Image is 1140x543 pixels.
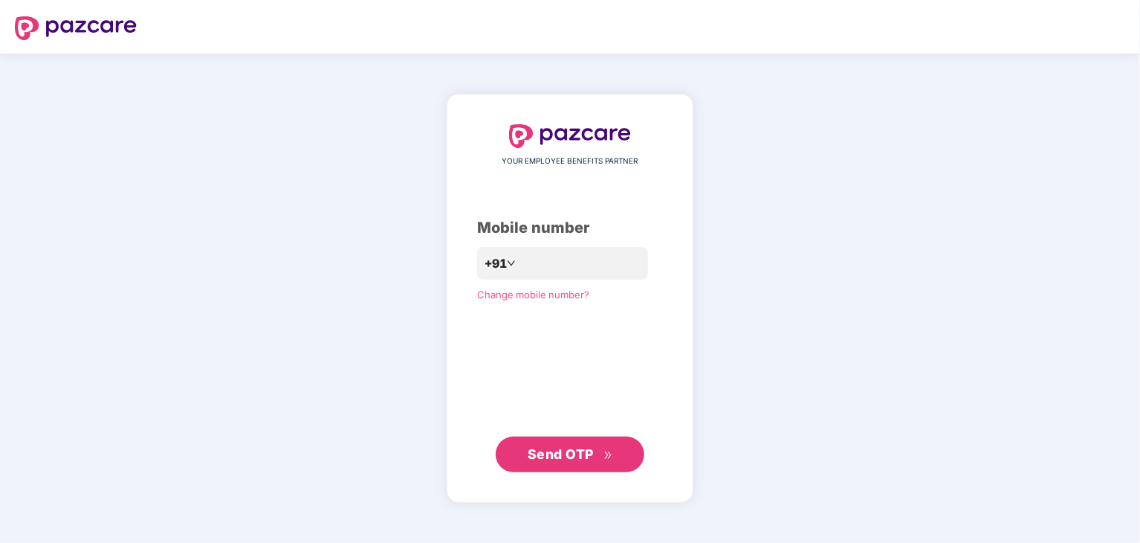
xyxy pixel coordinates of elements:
[502,155,638,167] span: YOUR EMPLOYEE BENEFITS PARTNER
[528,446,594,462] span: Send OTP
[496,437,644,472] button: Send OTPdouble-right
[477,216,663,240] div: Mobile number
[477,289,589,301] a: Change mobile number?
[507,259,516,268] span: down
[509,124,631,148] img: logo
[485,254,507,273] span: +91
[15,16,137,40] img: logo
[603,451,613,460] span: double-right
